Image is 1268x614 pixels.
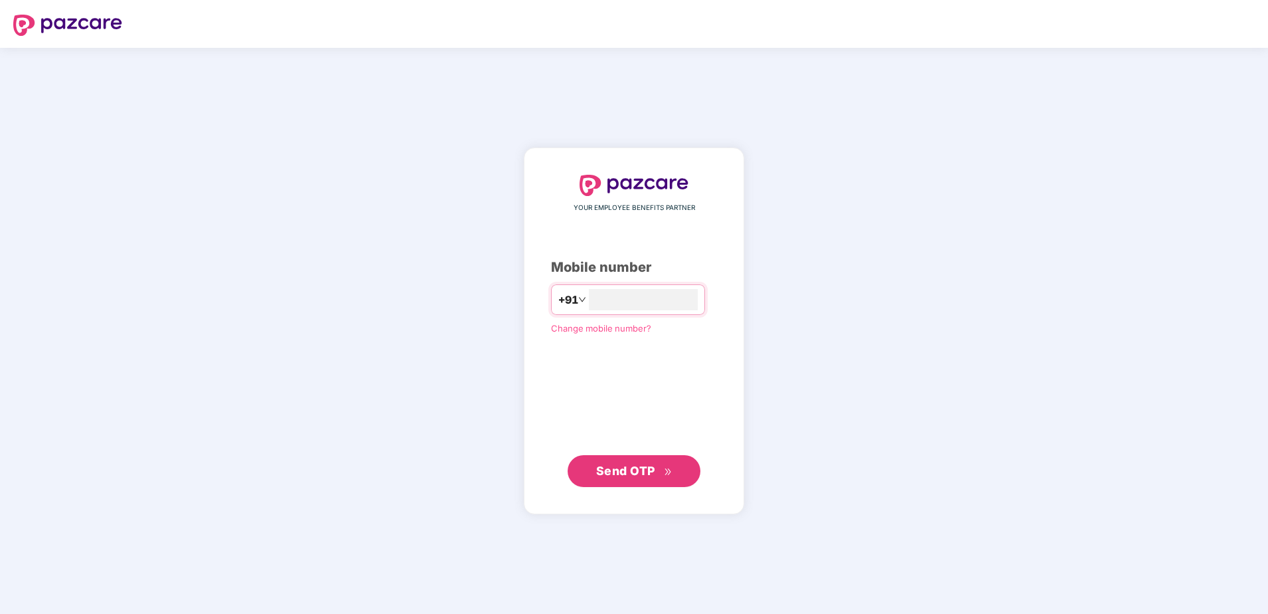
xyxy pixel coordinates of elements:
[574,203,695,213] span: YOUR EMPLOYEE BENEFITS PARTNER
[664,468,673,476] span: double-right
[596,464,655,478] span: Send OTP
[551,257,717,278] div: Mobile number
[578,296,586,304] span: down
[13,15,122,36] img: logo
[580,175,688,196] img: logo
[558,292,578,308] span: +91
[568,455,700,487] button: Send OTPdouble-right
[551,323,651,334] a: Change mobile number?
